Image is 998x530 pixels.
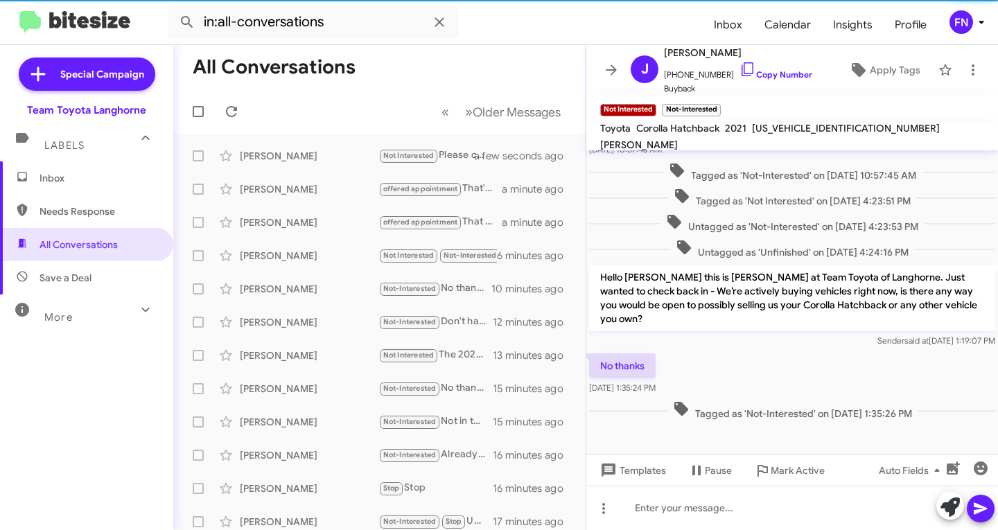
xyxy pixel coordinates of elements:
span: 2021 [725,122,746,134]
span: Not-Interested [383,284,437,293]
div: Stop [378,480,493,496]
span: [DATE] 1:35:24 PM [589,382,656,393]
a: Inbox [703,5,753,45]
div: [PERSON_NAME] [240,348,378,362]
div: 16 minutes ago [493,448,575,462]
div: [PERSON_NAME] [240,415,378,429]
span: Sender [DATE] 1:19:07 PM [877,335,995,346]
small: Not-Interested [662,104,720,116]
div: [PERSON_NAME] [240,215,378,229]
span: Not-Interested [383,417,437,426]
span: offered appointment [383,184,458,193]
span: Labels [44,139,85,152]
div: 15 minutes ago [493,382,575,396]
button: Previous [433,98,457,126]
div: 6 minutes ago [497,249,575,263]
span: Not-Interested [444,251,497,260]
div: [PERSON_NAME] [240,149,378,163]
span: Mark Active [771,458,825,483]
div: a minute ago [502,182,575,196]
a: Calendar [753,5,822,45]
a: Copy Number [739,69,812,80]
p: Hello [PERSON_NAME] this is [PERSON_NAME] at Team Toyota of Langhorne. Just wanted to check back ... [589,265,995,331]
div: Not in the market for any vehicles right now. [378,414,493,430]
div: Unsubscribe [378,513,493,529]
div: That's great to hear! Let's schedule an appointment for you to come in and discuss the details of... [378,181,502,197]
a: Insights [822,5,884,45]
p: No thanks [589,353,656,378]
span: Templates [597,458,666,483]
span: Buyback [664,82,812,96]
span: All Conversations [40,238,118,251]
a: Profile [884,5,938,45]
div: 15 minutes ago [493,415,575,429]
span: offered appointment [383,218,458,227]
div: Team Toyota Langhorne [27,103,146,117]
div: 17 minutes ago [493,515,575,529]
div: [PERSON_NAME] [240,315,378,329]
span: Special Campaign [60,67,144,81]
span: [PHONE_NUMBER] [664,61,812,82]
span: Not Interested [383,351,435,360]
span: [PERSON_NAME] [664,44,812,61]
div: [PERSON_NAME] [240,382,378,396]
span: Not-Interested [383,450,437,459]
span: J [641,58,649,80]
div: Please call out Finance Managers at [PHONE_NUMBER] [378,148,491,164]
span: More [44,311,73,324]
div: No thank you [378,281,491,297]
button: Auto Fields [868,458,956,483]
a: Special Campaign [19,58,155,91]
span: Tagged as 'Not Interested' on [DATE] 4:23:51 PM [668,188,916,208]
span: said at [904,335,929,346]
span: Not-Interested [383,384,437,393]
nav: Page navigation example [434,98,569,126]
span: [US_VEHICLE_IDENTIFICATION_NUMBER] [752,122,940,134]
h1: All Conversations [193,56,356,78]
span: Pause [705,458,732,483]
button: Mark Active [743,458,836,483]
span: Stop [446,517,462,526]
div: No thanks [378,247,497,263]
div: [PERSON_NAME] [240,249,378,263]
span: Not Interested [383,251,435,260]
span: Not-Interested [383,517,437,526]
span: Untagged as 'Not-Interested' on [DATE] 4:23:53 PM [660,213,924,233]
span: Untagged as 'Unfinished' on [DATE] 4:24:16 PM [670,239,914,259]
button: Next [457,98,569,126]
span: Inbox [40,171,157,185]
span: Apply Tags [870,58,920,82]
input: Search [168,6,459,39]
span: Not-Interested [383,317,437,326]
div: 12 minutes ago [493,315,575,329]
span: Older Messages [473,105,561,120]
div: [PERSON_NAME] [240,282,378,296]
span: Stop [383,484,400,493]
div: 13 minutes ago [493,348,575,362]
button: Templates [586,458,677,483]
div: a few seconds ago [491,149,575,163]
div: No thanks [378,380,493,396]
span: Tagged as 'Not-Interested' on [DATE] 10:57:45 AM [663,162,922,182]
span: [PERSON_NAME] [600,139,678,151]
div: The 2023 Corolla was totaled earlier this year and so I purchased a 2025 Corolla. I recently trad... [378,347,493,363]
button: Apply Tags [837,58,931,82]
div: [PERSON_NAME] [240,182,378,196]
span: Corolla Hatchback [636,122,719,134]
div: [PERSON_NAME] [240,482,378,495]
span: Auto Fields [879,458,945,483]
div: FN [949,10,973,34]
button: Pause [677,458,743,483]
div: [PERSON_NAME] [240,448,378,462]
span: Needs Response [40,204,157,218]
span: Not Interested [383,151,435,160]
div: a minute ago [502,215,575,229]
div: 16 minutes ago [493,482,575,495]
div: 10 minutes ago [491,282,575,296]
div: That sounds great! I'd be happy to assist you when you visit. When do you plan on stopping by to ... [378,214,502,230]
div: Don't have the rav 4 anymore [378,314,493,330]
